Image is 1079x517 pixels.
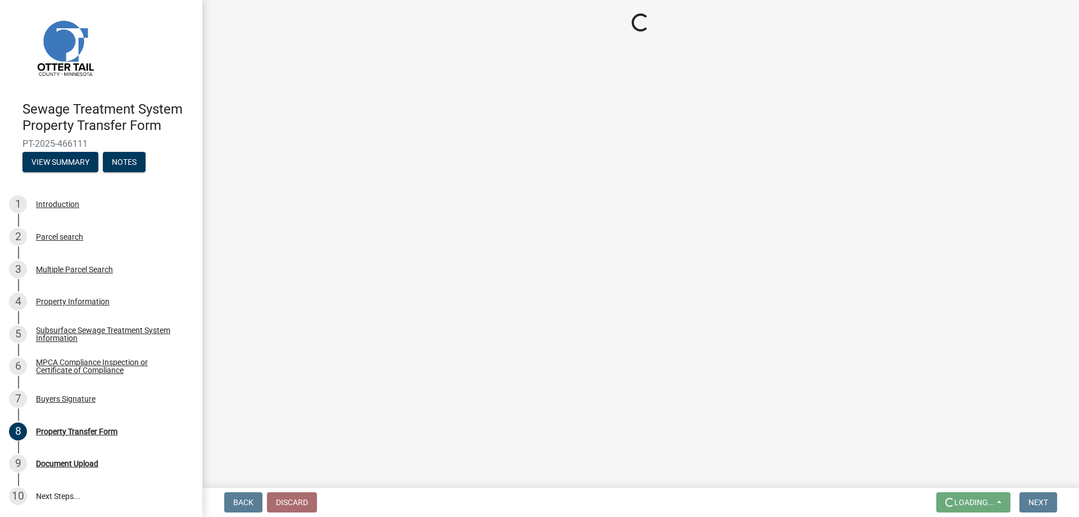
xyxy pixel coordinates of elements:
span: Loading... [954,498,995,507]
div: 5 [9,325,27,343]
div: 10 [9,487,27,505]
div: 7 [9,390,27,408]
div: Property Information [36,298,110,305]
div: Property Transfer Form [36,428,117,435]
div: Document Upload [36,460,98,467]
div: Parcel search [36,233,83,241]
div: 3 [9,260,27,278]
div: 4 [9,293,27,311]
div: 2 [9,228,27,246]
span: PT-2025-466111 [22,138,180,149]
div: 6 [9,357,27,375]
img: Otter Tail County, Minnesota [22,5,107,89]
button: Next [1019,492,1057,512]
wm-modal-confirm: Summary [22,158,98,167]
div: 1 [9,195,27,213]
div: MPCA Compliance Inspection or Certificate of Compliance [36,358,184,374]
button: View Summary [22,152,98,172]
button: Discard [267,492,317,512]
div: Introduction [36,200,79,208]
div: 9 [9,455,27,473]
div: Buyers Signature [36,395,96,403]
wm-modal-confirm: Notes [103,158,146,167]
div: Subsurface Sewage Treatment System Information [36,326,184,342]
h4: Sewage Treatment System Property Transfer Form [22,101,193,134]
div: Multiple Parcel Search [36,266,113,273]
button: Back [224,492,262,512]
span: Next [1028,498,1048,507]
span: Back [233,498,253,507]
button: Loading... [936,492,1010,512]
button: Notes [103,152,146,172]
div: 8 [9,422,27,440]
